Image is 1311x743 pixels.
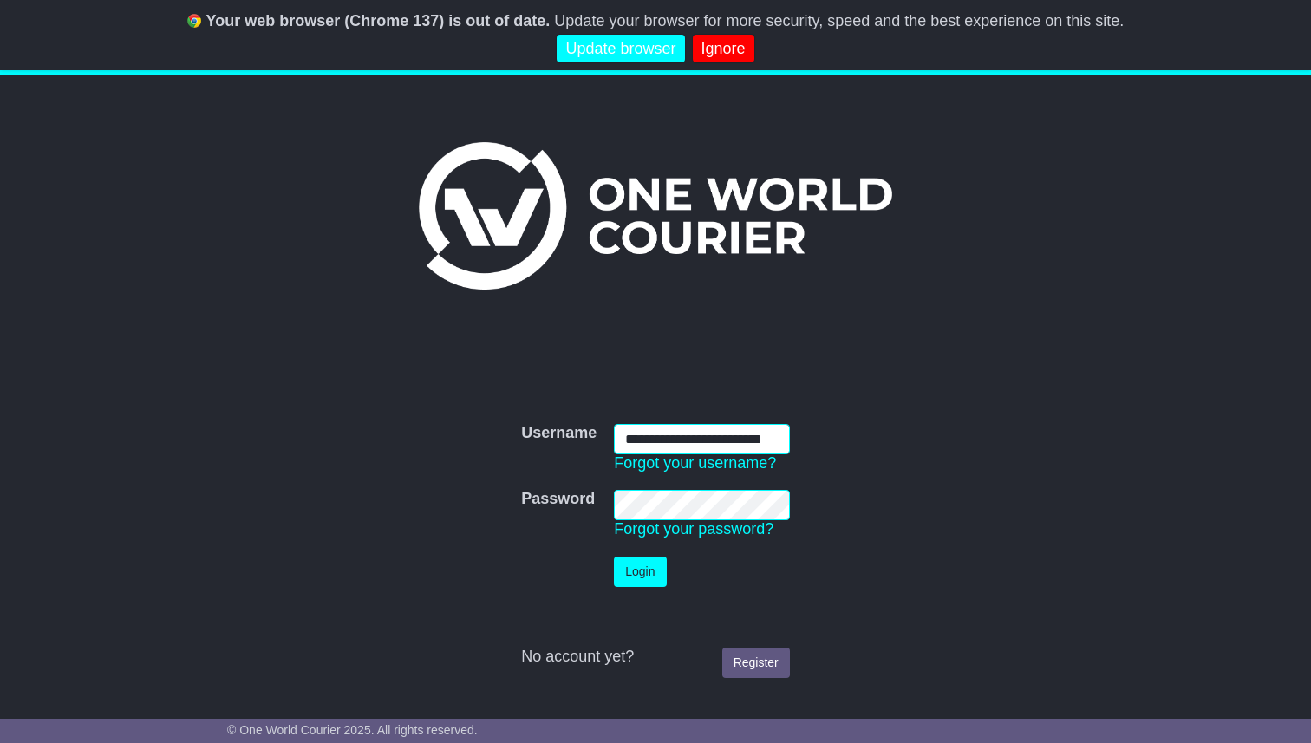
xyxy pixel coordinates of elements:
[227,723,478,737] span: © One World Courier 2025. All rights reserved.
[557,35,684,63] a: Update browser
[521,648,790,667] div: No account yet?
[693,35,754,63] a: Ignore
[521,424,597,443] label: Username
[614,557,666,587] button: Login
[614,454,776,472] a: Forgot your username?
[722,648,790,678] a: Register
[521,490,595,509] label: Password
[614,520,773,538] a: Forgot your password?
[419,142,892,290] img: One World
[554,12,1124,29] span: Update your browser for more security, speed and the best experience on this site.
[206,12,551,29] b: Your web browser (Chrome 137) is out of date.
